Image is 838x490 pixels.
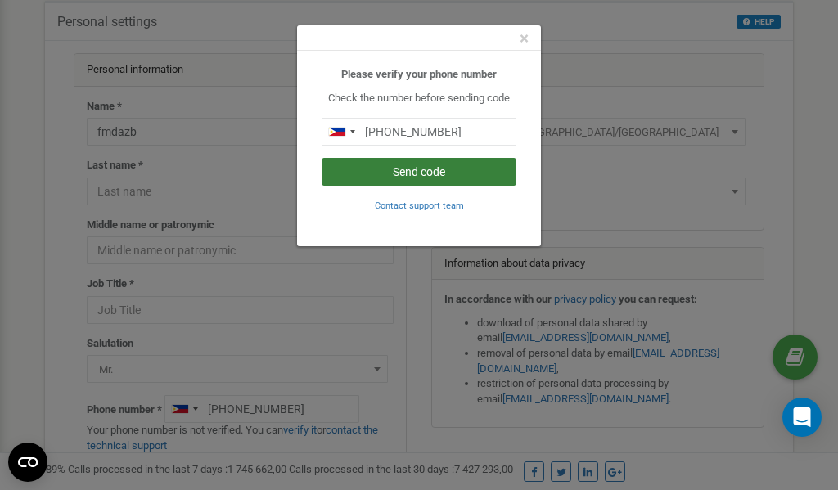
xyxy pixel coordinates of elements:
p: Check the number before sending code [322,91,516,106]
input: 0905 123 4567 [322,118,516,146]
div: Open Intercom Messenger [782,398,822,437]
span: × [520,29,529,48]
b: Please verify your phone number [341,68,497,80]
a: Contact support team [375,199,464,211]
small: Contact support team [375,200,464,211]
button: Close [520,30,529,47]
div: Telephone country code [322,119,360,145]
button: Send code [322,158,516,186]
button: Open CMP widget [8,443,47,482]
